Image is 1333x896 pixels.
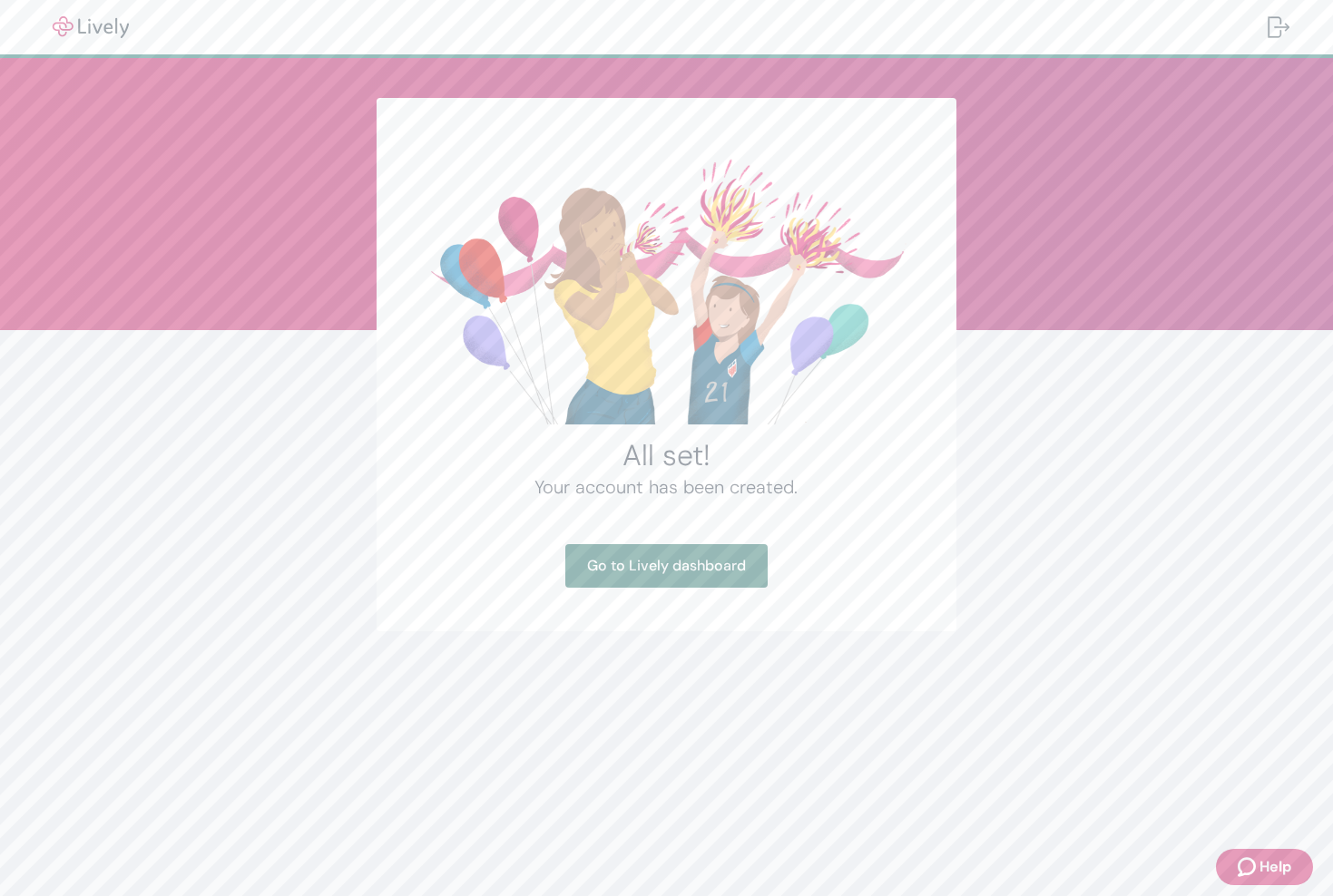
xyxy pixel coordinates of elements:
[1259,856,1291,878] span: Help
[1216,849,1313,885] button: Zendesk support iconHelp
[40,16,142,38] img: Lively
[1238,856,1259,878] svg: Zendesk support icon
[1253,5,1304,49] button: Log out
[565,544,768,588] a: Go to Lively dashboard
[420,437,914,473] h2: All set!
[420,473,914,501] h4: Your account has been created.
